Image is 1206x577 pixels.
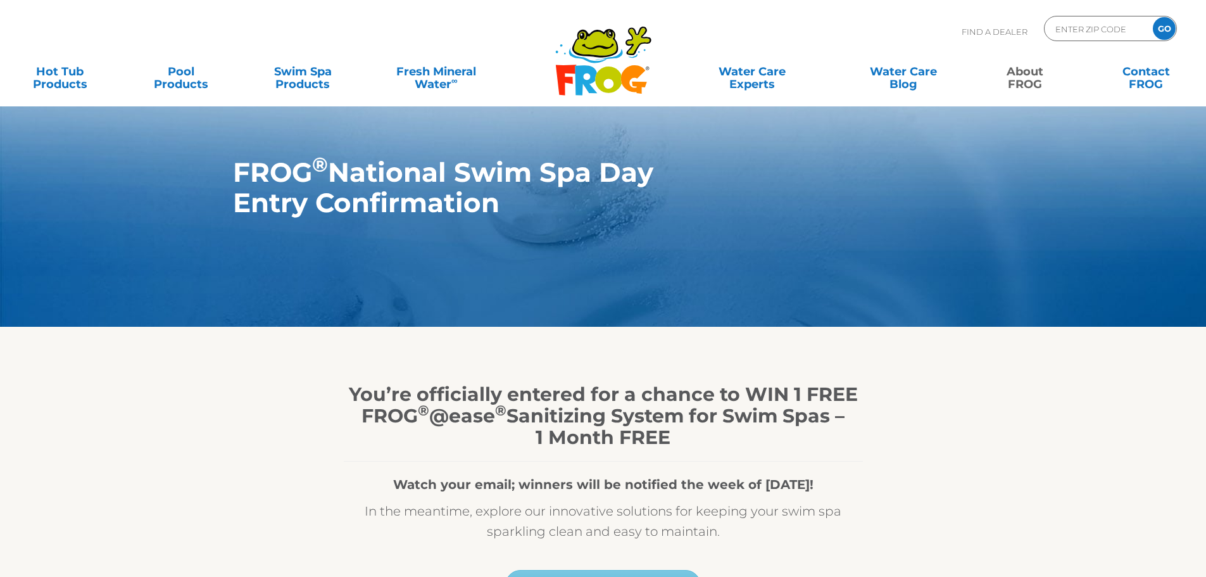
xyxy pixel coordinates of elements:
h1: FROG National Swim Spa Day Entry Confirmation [233,157,915,218]
sup: ∞ [451,75,458,86]
h1: You’re officially entered for a chance to WIN 1 FREE FROG @ease Sanitizing System for Swim Spas –... [344,384,863,448]
a: ContactFROG [1099,59,1193,84]
a: Water CareExperts [675,59,829,84]
a: Fresh MineralWater∞ [377,59,495,84]
sup: ® [495,402,506,419]
a: AboutFROG [977,59,1072,84]
sup: ® [418,402,429,419]
sup: ® [312,153,328,177]
p: In the meantime, explore our innovative solutions for keeping your swim spa sparkling clean and e... [344,501,863,542]
a: Water CareBlog [856,59,950,84]
strong: Watch your email; winners will be notified the week of [DATE]! [393,477,813,492]
a: Hot TubProducts [13,59,107,84]
input: Zip Code Form [1054,20,1140,38]
a: PoolProducts [134,59,229,84]
a: Swim SpaProducts [256,59,350,84]
input: GO [1153,17,1176,40]
p: Find A Dealer [962,16,1027,48]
